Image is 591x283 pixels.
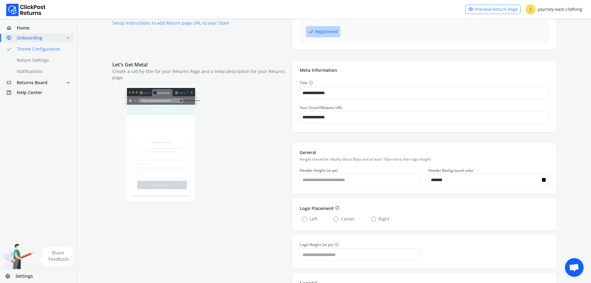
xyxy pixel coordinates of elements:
[17,80,47,86] span: Returns Board
[306,26,340,37] button: done_allRegistered
[6,34,17,42] span: handshake
[300,157,549,162] p: Height should be ideally about 80px and at least 16px more than logo height
[65,34,71,42] span: expand_less
[112,20,229,26] a: Setup instructions to add Return page URL to your Store
[6,4,46,16] img: Logo
[17,25,29,31] span: Home
[17,35,42,41] span: Onboarding
[335,205,339,211] span: info
[565,258,584,277] div: Open chat
[300,67,549,73] p: Meta Information
[6,88,17,97] span: help_center
[307,80,313,86] button: Title
[302,216,317,222] label: Left
[428,168,549,173] label: Header Background color
[309,80,313,86] span: info
[112,68,286,81] p: Create a catchy title for your Returns Page and a meta description for your Returns page.
[308,27,314,36] span: done_all
[335,241,339,248] span: info
[112,61,286,68] p: Let's Get Meta!
[334,205,339,212] button: info
[5,272,16,281] span: settings
[526,4,582,14] div: journey-east-clothing
[4,88,74,97] a: help_centerHelp Center
[4,56,81,65] a: Return Settings
[300,205,549,212] div: Logo Placement
[6,24,17,32] span: home
[300,80,549,86] label: Title
[4,45,81,53] a: doneTheme Configuration
[300,168,420,173] label: Header Height (in px)
[334,216,355,222] label: Center
[39,247,73,266] img: share feedback
[300,105,549,110] label: Your Store/Website URL
[526,4,535,14] span: J
[465,5,521,14] a: visibilityPreview Return Page
[468,5,474,14] span: visibility
[300,241,420,248] label: Logo Height (in px)
[4,24,74,32] a: homeHome
[6,78,17,87] span: low_priority
[300,149,549,156] p: General
[65,78,71,87] span: expand_more
[16,273,33,279] span: Settings
[6,45,12,53] span: done
[334,241,339,248] button: Logo Height (in px)
[371,216,389,222] label: Right
[17,89,42,96] span: Help Center
[4,67,81,76] a: Notifications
